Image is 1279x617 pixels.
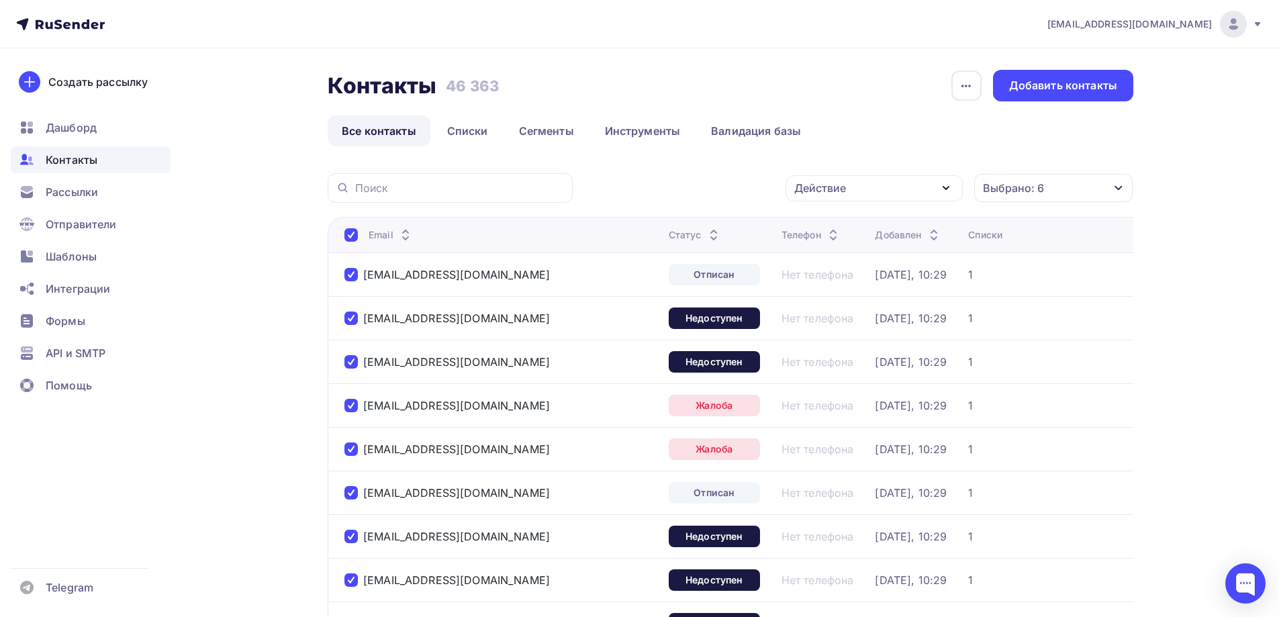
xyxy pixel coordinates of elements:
[781,312,854,325] a: Нет телефона
[363,573,550,587] a: [EMAIL_ADDRESS][DOMAIN_NAME]
[369,228,414,242] div: Email
[46,345,105,361] span: API и SMTP
[794,180,846,196] div: Действие
[968,486,973,500] a: 1
[46,313,85,329] span: Формы
[363,355,550,369] a: [EMAIL_ADDRESS][DOMAIN_NAME]
[11,243,171,270] a: Шаблоны
[968,442,973,456] a: 1
[875,573,947,587] a: [DATE], 10:29
[363,312,550,325] a: [EMAIL_ADDRESS][DOMAIN_NAME]
[968,312,973,325] a: 1
[46,216,117,232] span: Отправители
[968,530,973,543] a: 1
[968,355,973,369] a: 1
[781,268,854,281] a: Нет телефона
[781,442,854,456] a: Нет телефона
[669,482,760,504] div: Отписан
[875,312,947,325] a: [DATE], 10:29
[328,73,436,99] h2: Контакты
[11,146,171,173] a: Контакты
[328,115,430,146] a: Все контакты
[46,377,92,393] span: Помощь
[363,399,550,412] a: [EMAIL_ADDRESS][DOMAIN_NAME]
[669,307,760,329] a: Недоступен
[875,228,941,242] div: Добавлен
[363,486,550,500] a: [EMAIL_ADDRESS][DOMAIN_NAME]
[875,530,947,543] a: [DATE], 10:29
[983,180,1044,196] div: Выбрано: 6
[781,573,854,587] a: Нет телефона
[46,248,97,265] span: Шаблоны
[968,268,973,281] a: 1
[363,530,550,543] a: [EMAIL_ADDRESS][DOMAIN_NAME]
[786,175,963,201] button: Действие
[363,442,550,456] a: [EMAIL_ADDRESS][DOMAIN_NAME]
[433,115,502,146] a: Списки
[363,268,550,281] a: [EMAIL_ADDRESS][DOMAIN_NAME]
[669,438,760,460] a: Жалоба
[781,355,854,369] a: Нет телефона
[11,179,171,205] a: Рассылки
[875,268,947,281] a: [DATE], 10:29
[1047,17,1212,31] span: [EMAIL_ADDRESS][DOMAIN_NAME]
[46,120,97,136] span: Дашборд
[1009,78,1117,93] div: Добавить контакты
[46,281,110,297] span: Интеграции
[875,399,947,412] a: [DATE], 10:29
[669,264,760,285] a: Отписан
[781,530,854,543] a: Нет телефона
[875,355,947,369] a: [DATE], 10:29
[505,115,588,146] a: Сегменты
[11,307,171,334] a: Формы
[48,74,148,90] div: Создать рассылку
[446,77,499,95] h3: 46 363
[591,115,695,146] a: Инструменты
[968,399,973,412] a: 1
[355,181,565,195] input: Поиск
[781,486,854,500] div: Нет телефона
[875,442,947,456] a: [DATE], 10:29
[875,486,947,500] a: [DATE], 10:29
[669,351,760,373] a: Недоступен
[11,114,171,141] a: Дашборд
[697,115,815,146] a: Валидация базы
[46,184,98,200] span: Рассылки
[46,152,97,168] span: Контакты
[974,173,1133,203] button: Выбрано: 6
[46,579,93,596] span: Telegram
[968,573,973,587] a: 1
[669,526,760,547] a: Недоступен
[669,569,760,591] a: Недоступен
